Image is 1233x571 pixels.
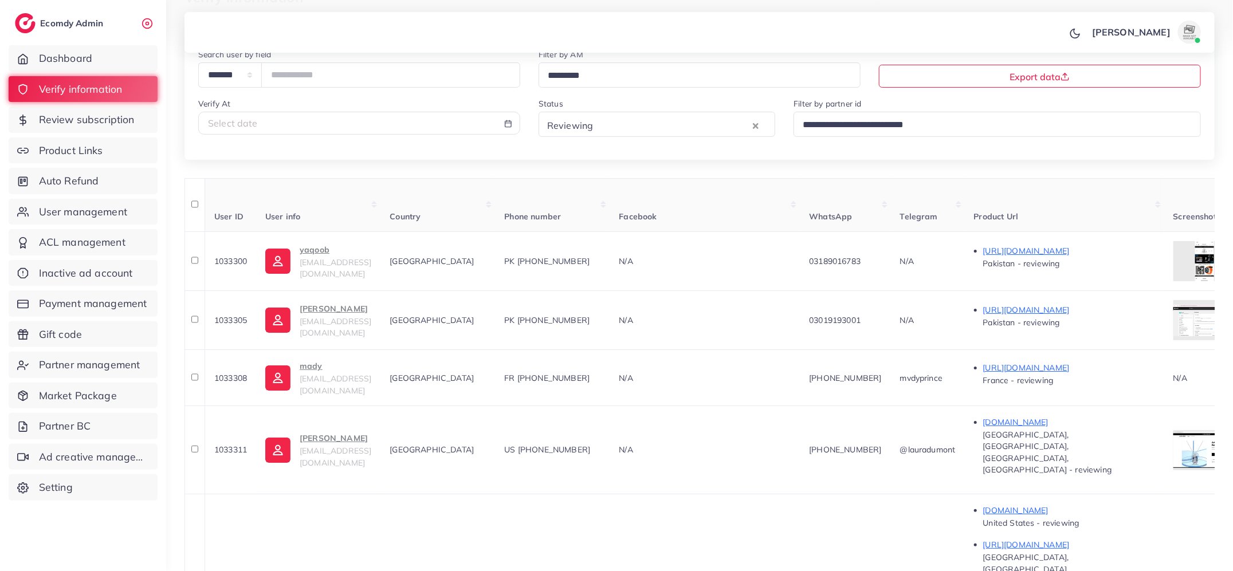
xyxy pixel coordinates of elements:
span: Ad creative management [39,450,149,464]
span: [EMAIL_ADDRESS][DOMAIN_NAME] [300,446,371,467]
div: Search for option [794,112,1201,136]
p: [URL][DOMAIN_NAME] [983,538,1155,552]
a: Payment management [9,290,158,317]
p: [PERSON_NAME] [1092,25,1171,39]
a: Gift code [9,321,158,348]
span: Review subscription [39,112,135,127]
span: Payment management [39,296,147,311]
span: N/A [1173,373,1187,383]
img: ic-user-info.36bf1079.svg [265,365,290,391]
span: United States - reviewing [983,518,1079,528]
p: [PERSON_NAME] [300,302,371,316]
a: mady[EMAIL_ADDRESS][DOMAIN_NAME] [265,359,371,396]
span: User ID [214,211,244,222]
span: Export data [1010,71,1070,82]
span: 03019193001 [809,315,861,325]
span: Phone number [504,211,561,222]
span: Pakistan - reviewing [983,258,1060,269]
span: Partner BC [39,419,91,434]
span: Auto Refund [39,174,99,188]
span: [GEOGRAPHIC_DATA] [390,256,474,266]
span: Country [390,211,421,222]
label: Status [539,98,563,109]
img: ic-user-info.36bf1079.svg [265,249,290,274]
a: Partner management [9,352,158,378]
a: ACL management [9,229,158,255]
span: N/A [619,315,633,325]
a: [PERSON_NAME]avatar [1086,21,1205,44]
a: Product Links [9,137,158,164]
span: Verify information [39,82,123,97]
img: ic-user-info.36bf1079.svg [265,308,290,333]
p: [URL][DOMAIN_NAME] [983,244,1155,258]
input: Search for option [544,67,846,85]
a: Verify information [9,76,158,103]
a: Review subscription [9,107,158,133]
span: 1033308 [214,373,247,383]
span: Telegram [900,211,938,222]
span: User info [265,211,300,222]
span: [PHONE_NUMBER] [809,444,881,455]
span: Select date [208,117,258,129]
span: N/A [619,444,633,455]
input: Search for option [799,116,1186,134]
span: N/A [900,256,914,266]
img: avatar [1178,21,1201,44]
span: [PHONE_NUMBER] [809,373,881,383]
a: Ad creative management [9,444,158,470]
span: 1033311 [214,444,247,455]
img: ic-user-info.36bf1079.svg [265,438,290,463]
a: Dashboard [9,45,158,72]
p: [URL][DOMAIN_NAME] [983,303,1155,317]
span: N/A [619,373,633,383]
span: Dashboard [39,51,92,66]
a: Inactive ad account [9,260,158,286]
span: Product Url [974,211,1019,222]
img: img uploaded [1195,241,1214,281]
p: mady [300,359,371,373]
span: US [PHONE_NUMBER] [504,444,590,455]
span: France - reviewing [983,375,1054,385]
h2: Ecomdy Admin [40,18,106,29]
a: Auto Refund [9,168,158,194]
a: User management [9,199,158,225]
label: Filter by partner id [794,98,861,109]
span: 1033300 [214,256,247,266]
span: Pakistan - reviewing [983,317,1060,328]
span: [EMAIL_ADDRESS][DOMAIN_NAME] [300,373,371,395]
span: ACL management [39,235,125,250]
p: [URL][DOMAIN_NAME] [983,361,1155,375]
span: Facebook [619,211,657,222]
span: [GEOGRAPHIC_DATA] [390,315,474,325]
a: Market Package [9,383,158,409]
span: FR [PHONE_NUMBER] [504,373,590,383]
span: mvdyprince [900,373,943,383]
button: Export data [879,65,1201,88]
span: 03189016783 [809,256,861,266]
p: yaqoob [300,243,371,257]
p: [DOMAIN_NAME] [983,415,1155,429]
span: Partner management [39,357,140,372]
a: Setting [9,474,158,501]
p: [PERSON_NAME] [300,431,371,445]
span: [GEOGRAPHIC_DATA] [390,373,474,383]
div: Search for option [539,112,776,136]
a: Partner BC [9,413,158,439]
img: logo [15,13,36,33]
div: Search for option [539,62,861,87]
label: Verify At [198,98,230,109]
span: Screenshots [1173,211,1221,222]
span: Market Package [39,388,117,403]
span: PK [PHONE_NUMBER] [504,315,590,325]
span: Gift code [39,327,82,342]
span: Setting [39,480,73,495]
span: [EMAIL_ADDRESS][DOMAIN_NAME] [300,316,371,338]
span: 1033305 [214,315,247,325]
span: User management [39,204,127,219]
input: Search for option [596,116,750,134]
span: WhatsApp [809,211,852,222]
span: Reviewing [545,117,595,134]
a: yaqoob[EMAIL_ADDRESS][DOMAIN_NAME] [265,243,371,280]
span: [GEOGRAPHIC_DATA] [390,444,474,455]
span: [GEOGRAPHIC_DATA], [GEOGRAPHIC_DATA], [GEOGRAPHIC_DATA], [GEOGRAPHIC_DATA] - reviewing [983,430,1112,475]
